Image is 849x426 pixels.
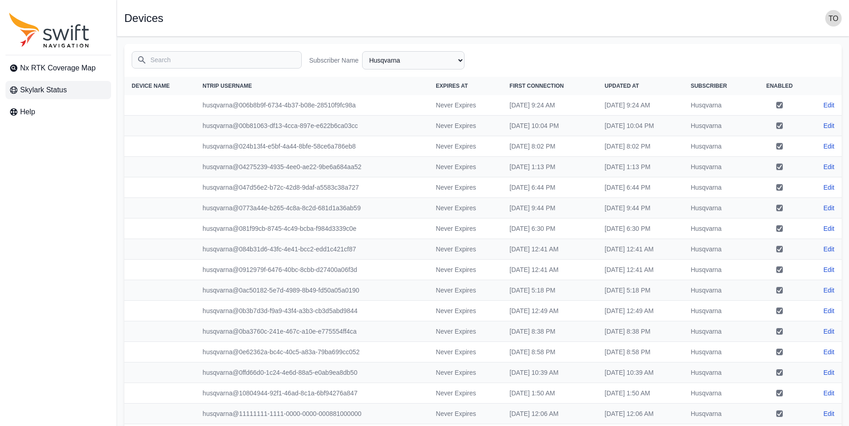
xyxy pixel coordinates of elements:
td: Never Expires [428,198,502,218]
td: Never Expires [428,157,502,177]
td: Husqvarna [683,280,752,301]
label: Subscriber Name [309,56,358,65]
td: Husqvarna [683,177,752,198]
td: Husqvarna [683,157,752,177]
span: Skylark Status [20,85,67,96]
span: First Connection [510,83,564,89]
th: Enabled [752,77,807,95]
h1: Devices [124,13,163,24]
a: Edit [823,306,834,315]
td: [DATE] 8:38 PM [598,321,683,342]
td: Never Expires [428,301,502,321]
td: [DATE] 9:44 PM [598,198,683,218]
th: NTRIP Username [195,77,428,95]
td: Husqvarna [683,383,752,404]
td: [DATE] 10:39 AM [598,362,683,383]
td: Never Expires [428,321,502,342]
td: [DATE] 12:41 AM [502,239,598,260]
td: [DATE] 1:13 PM [502,157,598,177]
td: Never Expires [428,177,502,198]
td: [DATE] 12:06 AM [598,404,683,424]
td: [DATE] 6:30 PM [598,218,683,239]
td: husqvarna@084b31d6-43fc-4e41-bcc2-edd1c421cf87 [195,239,428,260]
td: husqvarna@04275239-4935-4ee0-ae22-9be6a684aa52 [195,157,428,177]
a: Edit [823,121,834,130]
select: Subscriber [362,51,465,69]
a: Edit [823,347,834,357]
a: Edit [823,245,834,254]
td: [DATE] 9:24 AM [502,95,598,116]
a: Edit [823,183,834,192]
td: [DATE] 6:44 PM [598,177,683,198]
td: husqvarna@0773a44e-b265-4c8a-8c2d-681d1a36ab59 [195,198,428,218]
td: [DATE] 8:02 PM [598,136,683,157]
td: Never Expires [428,280,502,301]
td: husqvarna@081f99cb-8745-4c49-bcba-f984d3339c0e [195,218,428,239]
td: [DATE] 10:39 AM [502,362,598,383]
input: Search [132,51,302,69]
td: [DATE] 8:58 PM [502,342,598,362]
a: Edit [823,368,834,377]
td: husqvarna@10804944-92f1-46ad-8c1a-6bf94276a847 [195,383,428,404]
td: husqvarna@0ba3760c-241e-467c-a10e-e775554ff4ca [195,321,428,342]
td: [DATE] 12:41 AM [598,260,683,280]
td: husqvarna@006b8b9f-6734-4b37-b08e-28510f9fc98a [195,95,428,116]
td: husqvarna@0b3b7d3d-f9a9-43f4-a3b3-cb3d5abd9844 [195,301,428,321]
td: [DATE] 6:30 PM [502,218,598,239]
a: Edit [823,101,834,110]
td: [DATE] 8:02 PM [502,136,598,157]
span: Updated At [605,83,639,89]
td: [DATE] 8:58 PM [598,342,683,362]
a: Edit [823,203,834,213]
th: Device Name [124,77,195,95]
td: husqvarna@047d56e2-b72c-42d8-9daf-a5583c38a727 [195,177,428,198]
span: Expires At [436,83,468,89]
a: Edit [823,327,834,336]
a: Edit [823,224,834,233]
td: Husqvarna [683,239,752,260]
td: Never Expires [428,116,502,136]
td: [DATE] 9:44 PM [502,198,598,218]
td: [DATE] 1:50 AM [598,383,683,404]
a: Edit [823,142,834,151]
td: [DATE] 1:50 AM [502,383,598,404]
td: Husqvarna [683,95,752,116]
td: Never Expires [428,95,502,116]
td: [DATE] 12:06 AM [502,404,598,424]
a: Edit [823,286,834,295]
td: Never Expires [428,260,502,280]
td: [DATE] 12:49 AM [598,301,683,321]
td: [DATE] 6:44 PM [502,177,598,198]
td: Husqvarna [683,198,752,218]
td: Never Expires [428,239,502,260]
a: Skylark Status [5,81,111,99]
td: Husqvarna [683,404,752,424]
td: husqvarna@00b81063-df13-4cca-897e-e622b6ca03cc [195,116,428,136]
td: [DATE] 10:04 PM [502,116,598,136]
td: Husqvarna [683,218,752,239]
span: Help [20,106,35,117]
td: Husqvarna [683,342,752,362]
td: Never Expires [428,136,502,157]
td: [DATE] 5:18 PM [502,280,598,301]
td: husqvarna@0e62362a-bc4c-40c5-a83a-79ba699cc052 [195,342,428,362]
img: user photo [825,10,842,27]
td: husqvarna@024b13f4-e5bf-4a44-8bfe-58ce6a786eb8 [195,136,428,157]
td: [DATE] 10:04 PM [598,116,683,136]
td: Husqvarna [683,136,752,157]
td: Never Expires [428,218,502,239]
td: [DATE] 12:49 AM [502,301,598,321]
td: [DATE] 9:24 AM [598,95,683,116]
td: [DATE] 5:18 PM [598,280,683,301]
td: Husqvarna [683,301,752,321]
td: husqvarna@11111111-1111-0000-0000-000881000000 [195,404,428,424]
td: Husqvarna [683,362,752,383]
td: Never Expires [428,362,502,383]
a: Nx RTK Coverage Map [5,59,111,77]
td: [DATE] 8:38 PM [502,321,598,342]
td: [DATE] 12:41 AM [598,239,683,260]
a: Edit [823,409,834,418]
a: Help [5,103,111,121]
a: Edit [823,265,834,274]
td: husqvarna@0ac50182-5e7d-4989-8b49-fd50a05a0190 [195,280,428,301]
